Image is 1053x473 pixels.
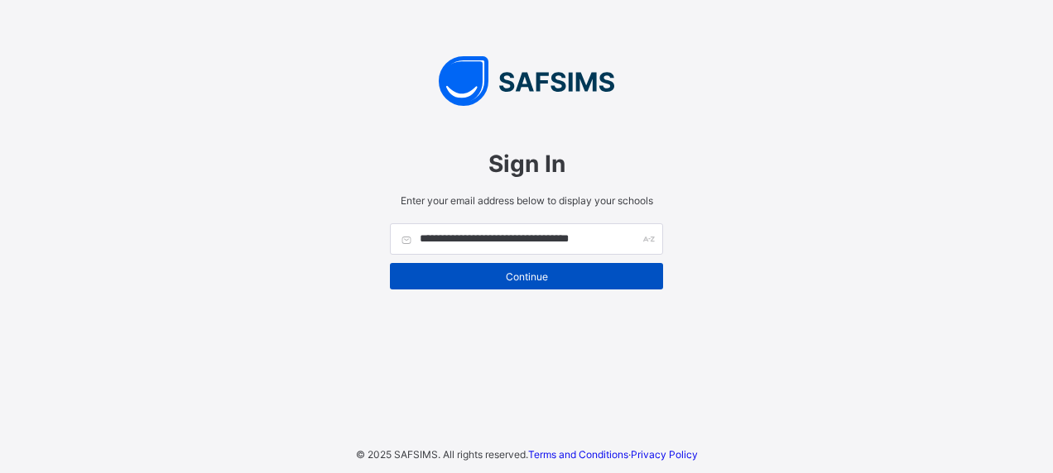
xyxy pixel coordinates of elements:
[402,270,651,283] span: Continue
[390,150,663,178] span: Sign In
[631,448,698,461] a: Privacy Policy
[528,448,698,461] span: ·
[356,448,528,461] span: © 2025 SAFSIMS. All rights reserved.
[528,448,628,461] a: Terms and Conditions
[390,194,663,207] span: Enter your email address below to display your schools
[373,56,680,106] img: SAFSIMS Logo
